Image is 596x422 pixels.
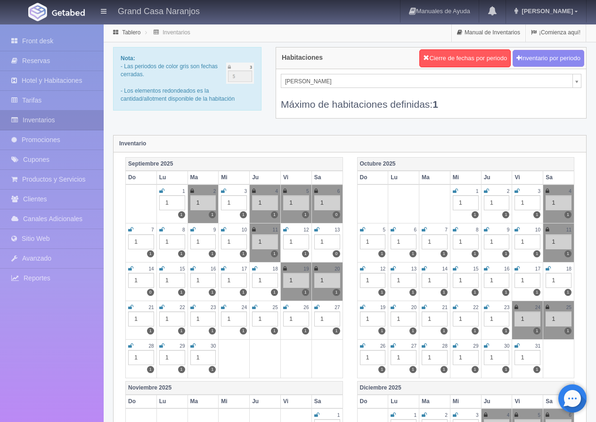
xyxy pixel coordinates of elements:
small: 30 [211,343,216,349]
a: Manual de Inventarios [452,24,525,42]
small: 17 [242,266,247,271]
small: 26 [380,343,385,349]
h4: Habitaciones [282,54,323,61]
th: Vi [512,395,543,408]
small: 4 [569,189,572,194]
div: 1 [391,273,416,288]
div: 1 [453,195,479,210]
small: 22 [180,305,185,310]
label: 1 [378,327,385,334]
small: 30 [504,343,509,349]
label: 1 [564,289,572,296]
div: 1 [484,311,510,326]
div: 1 [159,311,185,326]
label: 1 [178,211,185,218]
label: 1 [533,250,540,257]
a: [PERSON_NAME] [281,74,581,88]
label: 1 [302,327,309,334]
th: Lu [156,171,188,184]
small: 4 [275,189,278,194]
label: 1 [378,289,385,296]
th: Ju [250,395,281,408]
div: 1 [128,273,154,288]
small: 17 [535,266,540,271]
small: 15 [473,266,478,271]
label: 1 [472,250,479,257]
div: 1 [159,195,185,210]
small: 20 [335,266,340,271]
label: 1 [209,211,216,218]
div: 1 [360,273,386,288]
a: Inventarios [163,29,190,36]
small: 2 [213,189,216,194]
small: 3 [538,189,541,194]
small: 4 [507,413,510,418]
div: 1 [360,234,386,249]
div: 1 [484,195,510,210]
label: 1 [472,211,479,218]
label: 1 [564,211,572,218]
small: 28 [148,343,154,349]
label: 0 [333,211,340,218]
small: 12 [380,266,385,271]
div: 1 [514,350,540,365]
div: 1 [221,195,247,210]
div: 1 [514,234,540,249]
small: 5 [538,413,541,418]
b: 1 [433,99,438,110]
div: 1 [514,195,540,210]
div: 1 [283,273,309,288]
div: 1 [484,273,510,288]
th: Vi [280,171,311,184]
label: 1 [271,211,278,218]
small: 3 [476,413,479,418]
label: 1 [240,327,247,334]
small: 8 [182,227,185,232]
th: Lu [156,395,188,408]
th: Ju [481,171,512,184]
label: 1 [409,250,416,257]
div: 1 [422,273,448,288]
label: 1 [209,250,216,257]
small: 31 [535,343,540,349]
div: - Las periodos de color gris son fechas cerradas. - Los elementos redondeados es la cantidad/allo... [113,47,261,111]
th: Octubre 2025 [357,157,574,171]
div: 1 [159,234,185,249]
label: 1 [240,289,247,296]
div: 1 [453,234,479,249]
div: 1 [252,195,278,210]
div: 1 [422,311,448,326]
label: 1 [209,366,216,373]
div: 1 [391,350,416,365]
th: Sa [543,171,574,184]
div: 1 [159,273,185,288]
label: 1 [533,327,540,334]
span: [PERSON_NAME] [519,8,573,15]
small: 18 [273,266,278,271]
div: 1 [221,234,247,249]
label: 1 [333,289,340,296]
label: 1 [533,366,540,373]
label: 1 [302,250,309,257]
div: 1 [190,311,216,326]
h4: Grand Casa Naranjos [118,5,200,16]
span: [PERSON_NAME] [285,74,569,88]
a: Tablero [122,29,140,36]
small: 13 [411,266,416,271]
small: 29 [473,343,478,349]
small: 6 [337,189,340,194]
div: 1 [514,311,540,326]
label: 1 [502,289,509,296]
div: 1 [391,311,416,326]
div: 1 [283,311,309,326]
div: 1 [221,311,247,326]
label: 1 [209,327,216,334]
th: Septiembre 2025 [126,157,343,171]
label: 1 [533,211,540,218]
label: 1 [564,327,572,334]
label: 1 [147,327,154,334]
label: 0 [333,250,340,257]
label: 1 [271,327,278,334]
div: 1 [190,273,216,288]
div: 1 [314,234,340,249]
